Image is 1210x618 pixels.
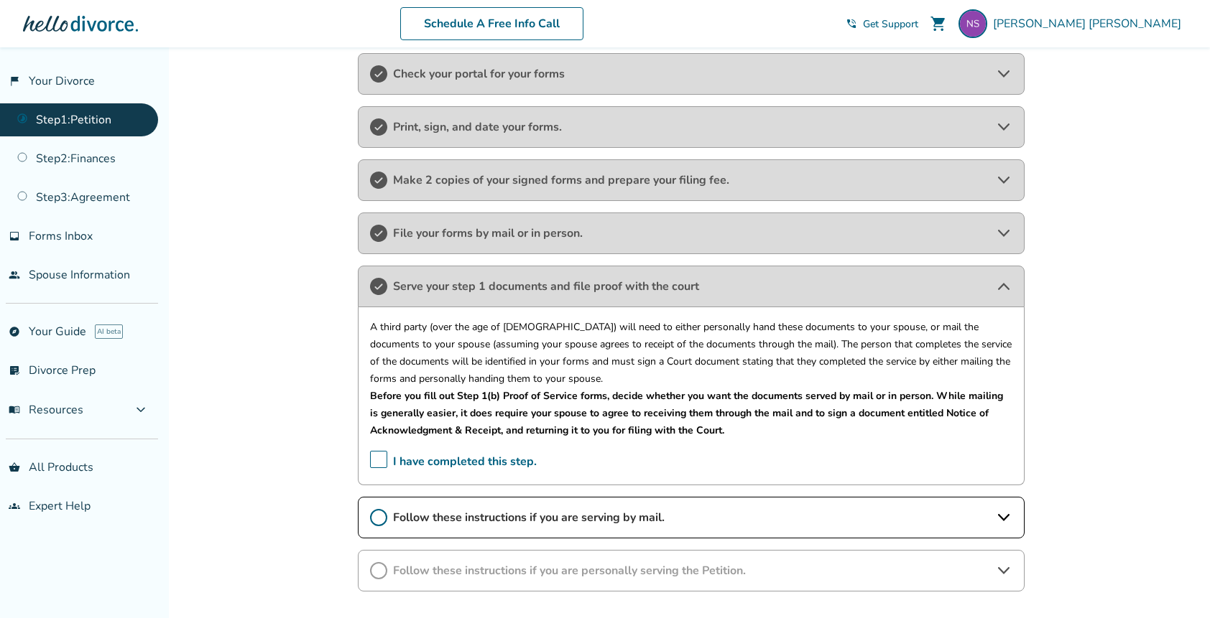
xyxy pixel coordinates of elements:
span: Forms Inbox [29,228,93,244]
span: menu_book [9,404,20,416]
span: shopping_basket [9,462,20,473]
span: list_alt_check [9,365,20,376]
span: flag_2 [9,75,20,87]
span: explore [9,326,20,337]
span: Check your portal for your forms [393,66,989,82]
p: A third party (over the age of [DEMOGRAPHIC_DATA]) will need to either personally hand these docu... [370,319,1012,388]
span: Make 2 copies of your signed forms and prepare your filing fee. [393,172,989,188]
strong: Before you fill out Step 1(b) Proof of Service forms, decide whether you want the documents serve... [370,389,1003,437]
span: Follow these instructions if you are personally serving the Petition. [393,563,989,579]
span: [PERSON_NAME] [PERSON_NAME] [993,16,1187,32]
a: phone_in_talkGet Support [846,17,918,31]
iframe: Chat Widget [1138,549,1210,618]
span: Print, sign, and date your forms. [393,119,989,135]
span: phone_in_talk [846,18,857,29]
span: AI beta [95,324,123,339]
img: ngentile@live.com [959,9,987,38]
span: inbox [9,230,20,242]
span: Serve your step 1 documents and file proof with the court [393,278,989,294]
span: people [9,269,20,281]
span: Resources [9,402,83,418]
span: File your forms by mail or in person. [393,225,989,241]
span: Get Support [863,17,918,31]
span: Follow these instructions if you are serving by mail. [393,510,989,525]
span: I have completed this step. [370,451,537,473]
span: shopping_cart [930,15,947,32]
span: expand_more [132,401,149,418]
a: Schedule A Free Info Call [400,7,583,40]
span: groups [9,500,20,512]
